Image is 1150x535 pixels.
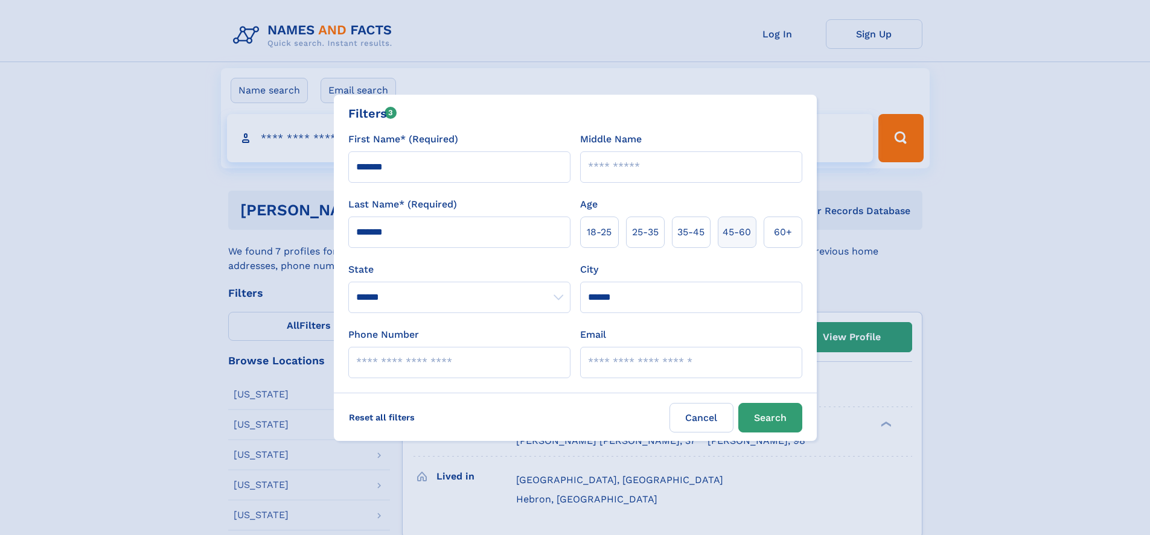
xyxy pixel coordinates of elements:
[348,197,457,212] label: Last Name* (Required)
[669,403,733,432] label: Cancel
[348,262,570,277] label: State
[677,225,704,239] span: 35‑45
[580,328,606,342] label: Email
[632,225,659,239] span: 25‑35
[580,132,642,147] label: Middle Name
[587,225,612,239] span: 18‑25
[723,225,751,239] span: 45‑60
[348,104,397,122] div: Filters
[580,197,598,212] label: Age
[580,262,598,277] label: City
[738,403,802,432] button: Search
[341,403,423,432] label: Reset all filters
[348,328,419,342] label: Phone Number
[348,132,458,147] label: First Name* (Required)
[774,225,792,239] span: 60+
